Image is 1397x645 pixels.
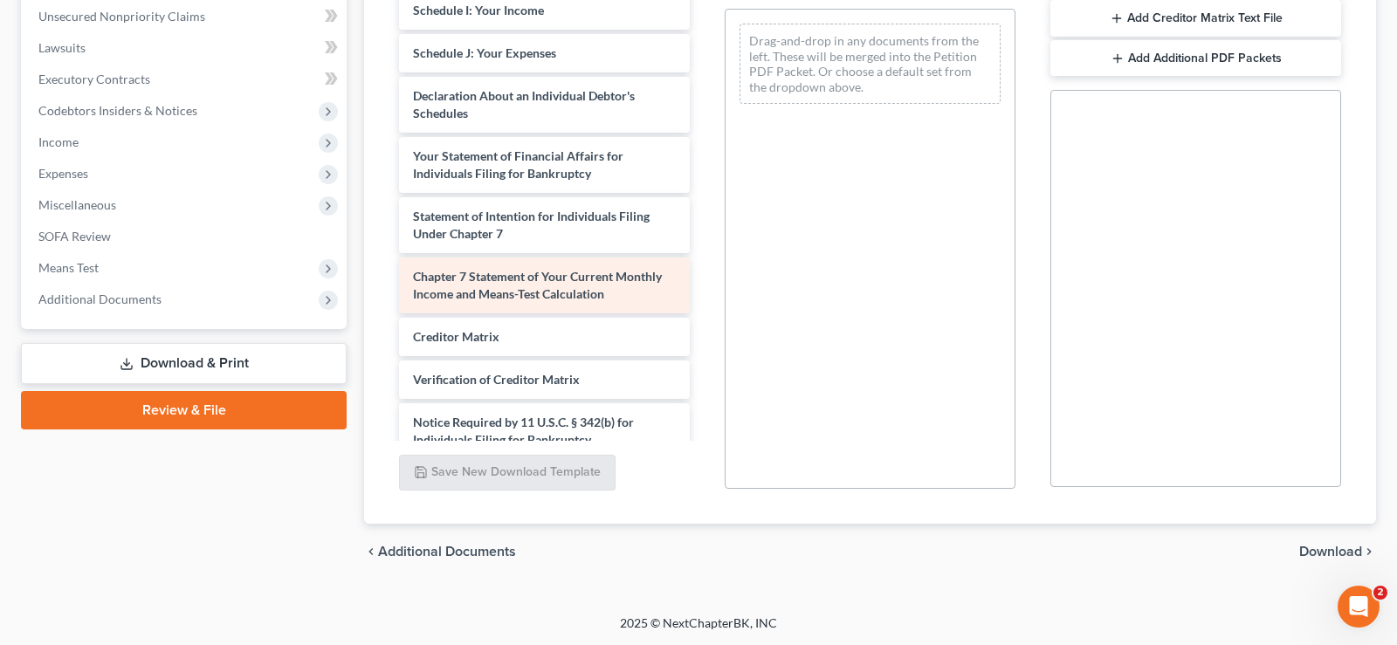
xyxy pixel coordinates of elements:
[21,343,347,384] a: Download & Print
[24,32,347,64] a: Lawsuits
[24,1,347,32] a: Unsecured Nonpriority Claims
[740,24,1001,104] div: Drag-and-drop in any documents from the left. These will be merged into the Petition PDF Packet. ...
[1299,545,1362,559] span: Download
[38,103,197,118] span: Codebtors Insiders & Notices
[38,229,111,244] span: SOFA Review
[413,3,544,17] span: Schedule I: Your Income
[38,292,162,306] span: Additional Documents
[399,455,616,491] button: Save New Download Template
[21,391,347,429] a: Review & File
[1299,545,1376,559] button: Download chevron_right
[1050,40,1341,77] button: Add Additional PDF Packets
[1338,586,1380,628] iframe: Intercom live chat
[1362,545,1376,559] i: chevron_right
[413,415,634,447] span: Notice Required by 11 U.S.C. § 342(b) for Individuals Filing for Bankruptcy
[413,45,556,60] span: Schedule J: Your Expenses
[364,545,378,559] i: chevron_left
[364,545,516,559] a: chevron_left Additional Documents
[38,166,88,181] span: Expenses
[413,209,650,241] span: Statement of Intention for Individuals Filing Under Chapter 7
[38,134,79,149] span: Income
[413,329,499,344] span: Creditor Matrix
[24,64,347,95] a: Executory Contracts
[413,372,580,387] span: Verification of Creditor Matrix
[24,221,347,252] a: SOFA Review
[38,40,86,55] span: Lawsuits
[1373,586,1387,600] span: 2
[413,269,662,301] span: Chapter 7 Statement of Your Current Monthly Income and Means-Test Calculation
[38,72,150,86] span: Executory Contracts
[38,260,99,275] span: Means Test
[413,148,623,181] span: Your Statement of Financial Affairs for Individuals Filing for Bankruptcy
[38,9,205,24] span: Unsecured Nonpriority Claims
[38,197,116,212] span: Miscellaneous
[378,545,516,559] span: Additional Documents
[413,88,635,120] span: Declaration About an Individual Debtor's Schedules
